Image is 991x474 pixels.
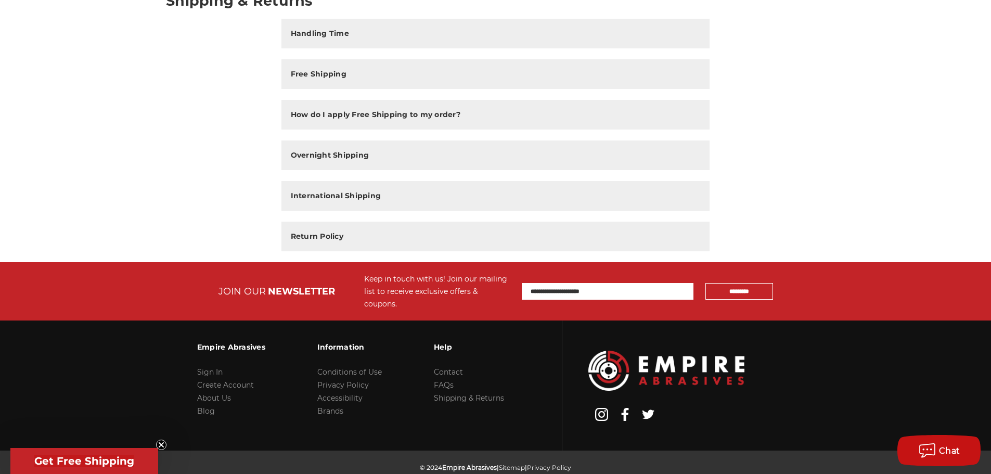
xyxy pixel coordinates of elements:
[291,231,343,242] h2: Return Policy
[281,19,710,48] button: Handling Time
[34,455,134,467] span: Get Free Shipping
[291,190,381,201] h2: International Shipping
[434,380,454,390] a: FAQs
[420,461,571,474] p: © 2024 | |
[281,222,710,251] button: Return Policy
[218,286,266,297] span: JOIN OUR
[197,380,254,390] a: Create Account
[434,367,463,377] a: Contact
[527,464,571,471] a: Privacy Policy
[197,367,223,377] a: Sign In
[897,435,981,466] button: Chat
[434,336,504,358] h3: Help
[317,380,369,390] a: Privacy Policy
[442,464,497,471] span: Empire Abrasives
[291,28,349,39] h2: Handling Time
[291,109,460,120] h2: How do I apply Free Shipping to my order?
[317,393,363,403] a: Accessibility
[588,351,744,391] img: Empire Abrasives Logo Image
[317,336,382,358] h3: Information
[317,367,382,377] a: Conditions of Use
[281,59,710,89] button: Free Shipping
[291,150,369,161] h2: Overnight Shipping
[434,393,504,403] a: Shipping & Returns
[364,273,511,310] div: Keep in touch with us! Join our mailing list to receive exclusive offers & coupons.
[197,393,231,403] a: About Us
[317,406,343,416] a: Brands
[291,69,346,80] h2: Free Shipping
[268,286,335,297] span: NEWSLETTER
[10,448,158,474] div: Get Free ShippingClose teaser
[281,100,710,130] button: How do I apply Free Shipping to my order?
[281,140,710,170] button: Overnight Shipping
[281,181,710,211] button: International Shipping
[499,464,525,471] a: Sitemap
[197,406,215,416] a: Blog
[939,446,960,456] span: Chat
[197,336,265,358] h3: Empire Abrasives
[156,440,166,450] button: Close teaser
